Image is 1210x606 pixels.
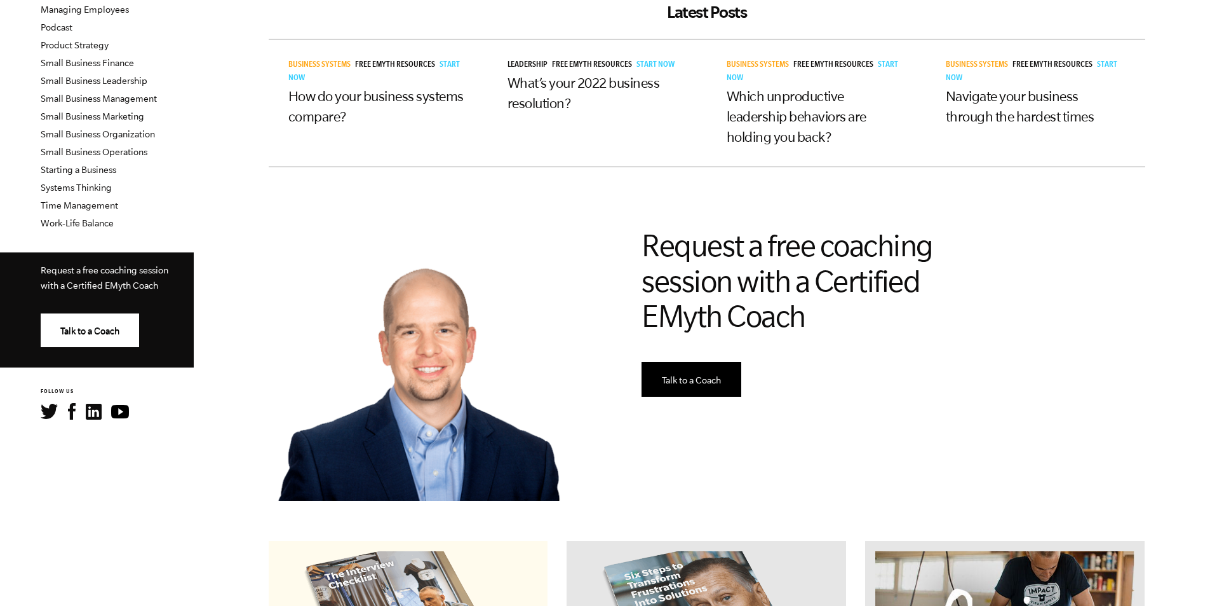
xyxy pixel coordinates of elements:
a: Leadership [508,61,552,70]
a: Work-Life Balance [41,218,114,228]
a: Product Strategy [41,40,109,50]
a: Free EMyth Resources [793,61,878,70]
span: Business Systems [288,61,351,70]
a: Free EMyth Resources [552,61,636,70]
img: LinkedIn [86,404,102,420]
span: Business Systems [946,61,1008,70]
a: Starting a Business [41,165,116,175]
span: Talk to a Coach [662,375,721,385]
img: Smart Business Coach [269,228,571,501]
a: Free EMyth Resources [1012,61,1097,70]
a: Business Systems [288,61,355,70]
a: Start Now [946,61,1117,83]
iframe: Chat Widget [1146,545,1210,606]
a: Business Systems [727,61,793,70]
h2: Latest Posts [269,3,1145,22]
span: Free EMyth Resources [355,61,435,70]
a: Small Business Leadership [41,76,147,86]
a: Managing Employees [41,4,129,15]
span: Business Systems [727,61,789,70]
img: Facebook [68,403,76,420]
a: Start Now [727,61,898,83]
a: Small Business Marketing [41,111,144,121]
img: Twitter [41,404,58,419]
a: What’s your 2022 business resolution? [508,75,660,111]
a: Podcast [41,22,72,32]
span: Free EMyth Resources [1012,61,1092,70]
a: Small Business Operations [41,147,147,157]
a: Navigate your business through the hardest times [946,88,1094,124]
img: YouTube [111,405,129,418]
a: Small Business Organization [41,129,155,139]
span: Free EMyth Resources [793,61,873,70]
a: Small Business Management [41,93,157,104]
span: Free EMyth Resources [552,61,632,70]
a: Which unproductive leadership behaviors are holding you back? [727,88,866,144]
span: Talk to a Coach [60,326,119,336]
a: Systems Thinking [41,182,112,193]
a: Start Now [636,61,679,70]
h6: FOLLOW US [41,388,194,396]
a: How do your business systems compare? [288,88,464,124]
a: Free EMyth Resources [355,61,440,70]
a: Talk to a Coach [41,313,139,347]
a: Business Systems [946,61,1012,70]
a: Time Management [41,200,118,210]
p: Request a free coaching session with a Certified EMyth Coach [41,263,173,293]
h2: Request a free coaching session with a Certified EMyth Coach [642,228,972,334]
a: Small Business Finance [41,58,134,68]
a: Talk to a Coach [642,362,741,397]
span: Leadership [508,61,548,70]
span: Start Now [636,61,675,70]
a: Start Now [288,61,460,83]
